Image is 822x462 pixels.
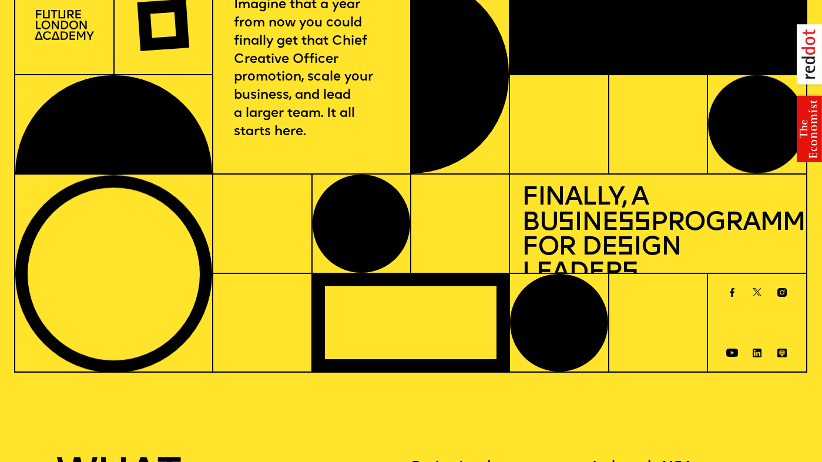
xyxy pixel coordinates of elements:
span: s [558,210,574,236]
span: s [622,260,638,286]
h1: Finally, a Bu ine Programme for De ign Leader [522,186,794,286]
span: ss [618,210,650,236]
span: s [617,235,633,261]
